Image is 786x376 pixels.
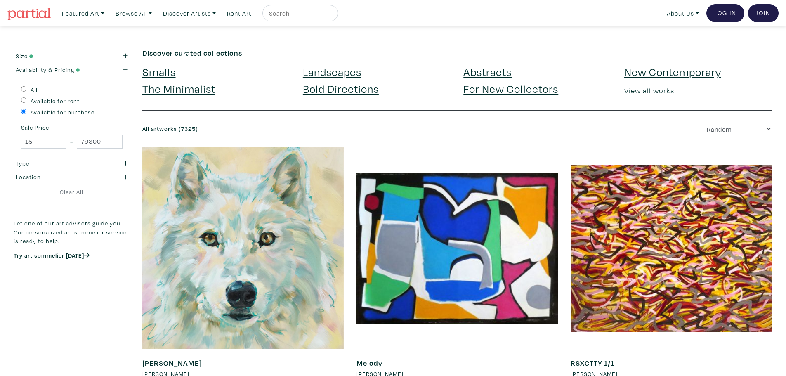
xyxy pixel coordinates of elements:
[14,187,130,196] a: Clear All
[16,65,97,74] div: Availability & Pricing
[14,49,130,63] button: Size
[58,5,108,22] a: Featured Art
[142,49,773,58] h6: Discover curated collections
[31,85,38,95] label: All
[16,159,97,168] div: Type
[303,81,379,96] a: Bold Directions
[706,4,744,22] a: Log In
[14,219,130,246] p: Let one of our art advisors guide you. Our personalized art sommelier service is ready to help.
[14,156,130,170] button: Type
[70,136,73,147] span: -
[303,64,361,79] a: Landscapes
[112,5,156,22] a: Browse All
[14,170,130,184] button: Location
[142,125,451,132] h6: All artworks (7325)
[21,125,123,130] small: Sale Price
[356,358,382,368] a: Melody
[14,268,130,285] iframe: Customer reviews powered by Trustpilot
[463,81,558,96] a: For New Collectors
[268,8,330,19] input: Search
[31,108,94,117] label: Available for purchase
[463,64,512,79] a: Abstracts
[624,86,674,95] a: View all works
[31,97,80,106] label: Available for rent
[223,5,255,22] a: Rent Art
[14,63,130,77] button: Availability & Pricing
[663,5,703,22] a: About Us
[142,64,176,79] a: Smalls
[16,52,97,61] div: Size
[159,5,220,22] a: Discover Artists
[748,4,779,22] a: Join
[14,251,90,259] a: Try art sommelier [DATE]
[142,358,202,368] a: [PERSON_NAME]
[16,173,97,182] div: Location
[142,81,215,96] a: The Minimalist
[624,64,721,79] a: New Contemporary
[571,358,614,368] a: RSXCTTY 1/1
